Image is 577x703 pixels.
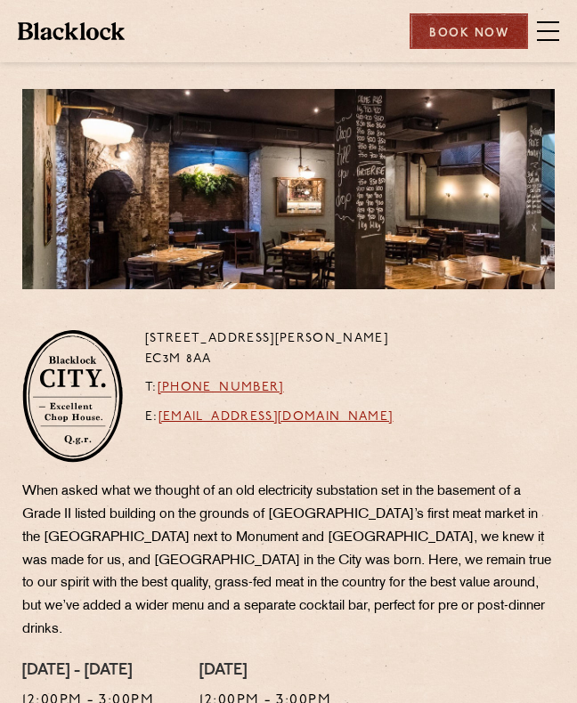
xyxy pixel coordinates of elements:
p: [STREET_ADDRESS][PERSON_NAME] EC3M 8AA [145,329,394,369]
div: Book Now [410,13,528,49]
p: E: [145,408,394,428]
a: [PHONE_NUMBER] [158,381,284,394]
img: City-stamp-default.svg [22,329,123,463]
h4: [DATE] [199,662,331,682]
a: [EMAIL_ADDRESS][DOMAIN_NAME] [158,410,394,424]
img: BL_Textured_Logo-footer-cropped.svg [18,22,125,40]
h4: [DATE] - [DATE] [22,662,155,682]
p: When asked what we thought of an old electricity substation set in the basement of a Grade II lis... [22,481,555,642]
p: T: [145,378,394,399]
